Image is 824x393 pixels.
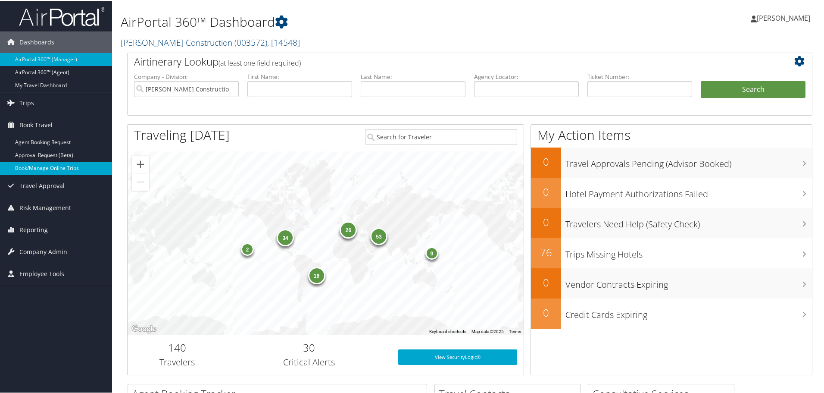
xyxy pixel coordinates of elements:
[509,328,521,333] a: Terms (opens in new tab)
[134,125,230,143] h1: Traveling [DATE]
[361,72,465,80] label: Last Name:
[19,6,105,26] img: airportal-logo.png
[19,113,53,135] span: Book Travel
[134,72,239,80] label: Company - Division:
[565,213,812,230] h3: Travelers Need Help (Safety Check)
[398,349,517,364] a: View SecurityLogic®
[234,36,267,47] span: ( 003572 )
[531,298,812,328] a: 0Credit Cards Expiring
[19,31,54,52] span: Dashboards
[701,80,805,97] button: Search
[340,220,357,238] div: 26
[531,214,561,229] h2: 0
[531,154,561,168] h2: 0
[233,340,385,354] h2: 30
[565,243,812,260] h3: Trips Missing Hotels
[565,183,812,199] h3: Hotel Payment Authorizations Failed
[241,242,254,255] div: 2
[19,91,34,113] span: Trips
[267,36,300,47] span: , [ 14548 ]
[531,147,812,177] a: 0Travel Approvals Pending (Advisor Booked)
[19,240,67,262] span: Company Admin
[531,207,812,237] a: 0Travelers Need Help (Safety Check)
[370,226,387,244] div: 53
[531,177,812,207] a: 0Hotel Payment Authorizations Failed
[531,184,561,198] h2: 0
[531,274,561,289] h2: 0
[247,72,352,80] label: First Name:
[233,355,385,368] h3: Critical Alerts
[134,53,749,68] h2: Airtinerary Lookup
[531,305,561,319] h2: 0
[308,266,325,283] div: 16
[751,4,819,30] a: [PERSON_NAME]
[19,218,48,240] span: Reporting
[132,155,149,172] button: Zoom in
[19,196,71,218] span: Risk Management
[121,12,586,30] h1: AirPortal 360™ Dashboard
[121,36,300,47] a: [PERSON_NAME] Construction
[130,323,158,334] a: Open this area in Google Maps (opens a new window)
[132,173,149,190] button: Zoom out
[565,153,812,169] h3: Travel Approvals Pending (Advisor Booked)
[19,174,65,196] span: Travel Approval
[531,267,812,298] a: 0Vendor Contracts Expiring
[565,304,812,320] h3: Credit Cards Expiring
[19,262,64,284] span: Employee Tools
[130,323,158,334] img: Google
[757,13,810,22] span: [PERSON_NAME]
[531,244,561,259] h2: 76
[425,245,438,258] div: 9
[474,72,579,80] label: Agency Locator:
[531,125,812,143] h1: My Action Items
[365,128,517,144] input: Search for Traveler
[277,228,294,245] div: 34
[471,328,504,333] span: Map data ©2025
[429,328,466,334] button: Keyboard shortcuts
[134,355,220,368] h3: Travelers
[134,340,220,354] h2: 140
[218,57,301,67] span: (at least one field required)
[565,274,812,290] h3: Vendor Contracts Expiring
[531,237,812,267] a: 76Trips Missing Hotels
[587,72,692,80] label: Ticket Number:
